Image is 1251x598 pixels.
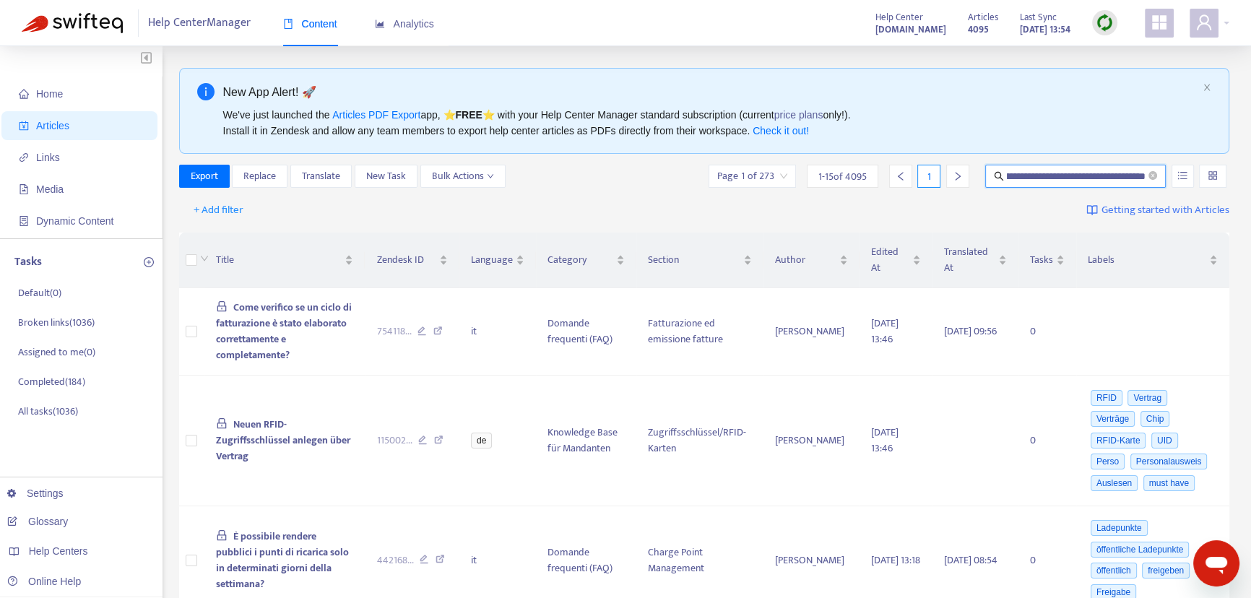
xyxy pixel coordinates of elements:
[216,252,342,268] span: Title
[547,252,613,268] span: Category
[896,171,906,181] span: left
[636,376,763,506] td: Zugriffsschlüssel/RFID-Karten
[1088,252,1206,268] span: Labels
[1091,454,1125,469] span: Perso
[19,89,29,99] span: home
[968,9,998,25] span: Articles
[871,244,909,276] span: Edited At
[944,552,997,568] span: [DATE] 08:54
[29,545,88,557] span: Help Centers
[875,9,923,25] span: Help Center
[179,165,230,188] button: Export
[459,233,536,288] th: Language
[1086,199,1229,222] a: Getting started with Articles
[1195,14,1213,31] span: user
[1091,433,1146,448] span: RFID-Karte
[648,252,740,268] span: Section
[216,299,352,363] span: Come verifico se un ciclo di fatturazione è stato elaborato correttamente e completamente?
[932,233,1018,288] th: Translated At
[14,253,42,271] p: Tasks
[216,416,350,464] span: Neuen RFID-Zugriffsschlüssel anlegen über Vertrag
[944,244,995,276] span: Translated At
[1091,563,1137,578] span: öffentlich
[19,216,29,226] span: container
[216,417,228,429] span: lock
[860,233,932,288] th: Edited At
[1091,475,1138,491] span: Auslesen
[223,107,1198,139] div: We've just launched the app, ⭐ ⭐️ with your Help Center Manager standard subscription (current on...
[1151,433,1178,448] span: UID
[420,165,506,188] button: Bulk Actionsdown
[455,109,482,121] b: FREE
[636,233,763,288] th: Section
[1091,390,1122,406] span: RFID
[18,374,85,389] p: Completed ( 184 )
[471,252,513,268] span: Language
[1086,204,1098,216] img: image-link
[376,433,412,448] span: 115002 ...
[1127,390,1167,406] span: Vertrag
[7,576,81,587] a: Online Help
[763,288,860,376] td: [PERSON_NAME]
[19,152,29,162] span: link
[332,109,420,121] a: Articles PDF Export
[144,257,154,267] span: plus-circle
[232,165,287,188] button: Replace
[36,120,69,131] span: Articles
[375,19,385,29] span: area-chart
[471,433,492,448] span: de
[36,152,60,163] span: Links
[1151,14,1168,31] span: appstore
[7,516,68,527] a: Glossary
[1091,542,1190,558] span: öffentliche Ladepunkte
[1101,202,1229,219] span: Getting started with Articles
[536,233,636,288] th: Category
[1018,233,1076,288] th: Tasks
[18,404,78,419] p: All tasks ( 1036 )
[968,22,989,38] strong: 4095
[19,121,29,131] span: account-book
[243,168,276,184] span: Replace
[753,125,809,136] a: Check it out!
[1142,563,1190,578] span: freigeben
[191,168,218,184] span: Export
[432,168,494,184] span: Bulk Actions
[1130,454,1208,469] span: Personalausweis
[1020,9,1057,25] span: Last Sync
[36,88,63,100] span: Home
[636,288,763,376] td: Fatturazione ed emissione fatture
[875,22,946,38] strong: [DOMAIN_NAME]
[376,252,436,268] span: Zendesk ID
[994,171,1004,181] span: search
[148,9,251,37] span: Help Center Manager
[871,424,899,456] span: [DATE] 13:46
[944,323,997,339] span: [DATE] 09:56
[197,83,215,100] span: info-circle
[376,324,411,339] span: 754118 ...
[183,199,254,222] button: + Add filter
[194,201,243,219] span: + Add filter
[774,109,823,121] a: price plans
[871,315,899,347] span: [DATE] 13:46
[763,376,860,506] td: [PERSON_NAME]
[536,288,636,376] td: Domande frequenti (FAQ)
[818,169,867,184] span: 1 - 15 of 4095
[216,528,349,592] span: È possibile rendere pubblici i punti di ricarica solo in determinati giorni della settimana?
[459,288,536,376] td: it
[216,529,228,541] span: lock
[487,173,494,180] span: down
[1148,171,1157,180] span: close-circle
[763,233,860,288] th: Author
[365,233,459,288] th: Zendesk ID
[7,487,64,499] a: Settings
[200,254,209,263] span: down
[1143,475,1195,491] span: must have
[536,376,636,506] td: Knowledge Base für Mandanten
[19,184,29,194] span: file-image
[376,552,413,568] span: 442168 ...
[283,18,337,30] span: Content
[36,183,64,195] span: Media
[953,171,963,181] span: right
[1018,376,1076,506] td: 0
[1193,540,1239,586] iframe: Schaltfläche zum Öffnen des Messaging-Fensters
